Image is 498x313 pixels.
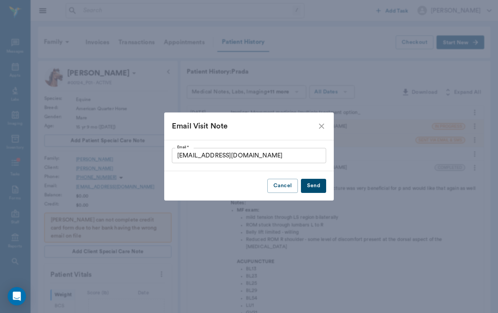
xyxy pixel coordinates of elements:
button: Send [301,179,326,193]
label: Email * [177,144,189,150]
div: Open Intercom Messenger [8,287,26,305]
div: Email Visit Note [172,120,317,132]
button: close [317,122,326,131]
button: Cancel [267,179,298,193]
